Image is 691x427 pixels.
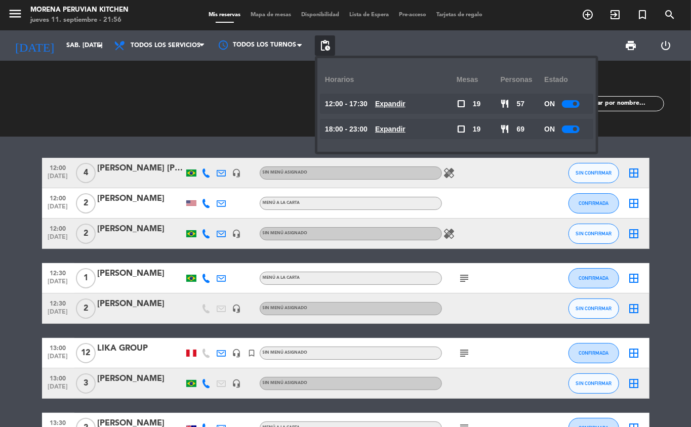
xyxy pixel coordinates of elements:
u: Expandir [375,125,405,133]
span: 13:00 [46,341,71,353]
i: subject [459,272,471,284]
span: 12 [76,343,96,363]
i: border_all [628,303,640,315]
i: arrow_drop_down [94,39,106,52]
u: Expandir [375,100,405,108]
i: [DATE] [8,34,61,57]
span: 4 [76,163,96,183]
span: ON [544,123,555,135]
i: headset_mic [232,229,241,238]
span: restaurant [501,99,510,108]
i: exit_to_app [609,9,621,21]
i: headset_mic [232,379,241,388]
i: headset_mic [232,304,241,313]
span: Pre-acceso [394,12,431,18]
i: power_settings_new [660,39,672,52]
span: 2 [76,224,96,244]
span: CONFIRMADA [579,350,608,356]
span: [DATE] [46,278,71,290]
span: 13:00 [46,372,71,383]
i: headset_mic [232,349,241,358]
span: 12:00 [46,192,71,203]
span: 12:30 [46,297,71,309]
i: border_all [628,228,640,240]
i: border_all [628,377,640,390]
button: SIN CONFIRMAR [568,373,619,394]
span: 2 [76,298,96,319]
span: Sin menú asignado [263,381,308,385]
div: LIKA GROUP [98,342,184,355]
button: menu [8,6,23,25]
span: [DATE] [46,309,71,320]
span: Sin menú asignado [263,170,308,175]
div: Horarios [325,66,457,94]
span: Todos los servicios [131,42,200,49]
button: CONFIRMADA [568,343,619,363]
span: [DATE] [46,173,71,185]
div: Mesas [457,66,501,94]
span: 19 [473,123,481,135]
span: [DATE] [46,353,71,365]
span: Mapa de mesas [246,12,296,18]
span: 12:00 - 17:30 [325,98,368,110]
button: CONFIRMADA [568,193,619,213]
button: SIN CONFIRMAR [568,224,619,244]
span: 12:30 [46,267,71,278]
span: SIN CONFIRMAR [576,231,612,236]
span: SIN CONFIRMAR [576,380,612,386]
span: 3 [76,373,96,394]
i: search [664,9,676,21]
button: CONFIRMADA [568,268,619,288]
span: pending_actions [319,39,331,52]
span: 19 [473,98,481,110]
div: personas [501,66,545,94]
div: [PERSON_NAME] [98,192,184,205]
span: [DATE] [46,203,71,215]
div: [PERSON_NAME] [PERSON_NAME] [98,162,184,175]
span: 1 [76,268,96,288]
div: [PERSON_NAME] [98,372,184,386]
i: add_circle_outline [582,9,594,21]
i: turned_in_not [636,9,648,21]
span: [DATE] [46,383,71,395]
span: Lista de Espera [344,12,394,18]
i: border_all [628,272,640,284]
span: SIN CONFIRMAR [576,306,612,311]
i: border_all [628,347,640,359]
span: 69 [517,123,525,135]
div: [PERSON_NAME] [98,223,184,236]
span: Sin menú asignado [263,306,308,310]
span: print [625,39,637,52]
input: Filtrar por nombre... [585,98,664,109]
span: CONFIRMADA [579,275,608,281]
span: check_box_outline_blank [457,99,466,108]
i: healing [443,228,456,240]
div: [PERSON_NAME] [98,267,184,280]
i: subject [459,347,471,359]
i: headset_mic [232,168,241,178]
span: 12:00 [46,222,71,234]
button: SIN CONFIRMAR [568,163,619,183]
i: menu [8,6,23,21]
div: Morena Peruvian Kitchen [30,5,129,15]
div: jueves 11. septiembre - 21:56 [30,15,129,25]
i: border_all [628,197,640,209]
span: Mis reservas [204,12,246,18]
span: Sin menú asignado [263,351,308,355]
button: SIN CONFIRMAR [568,298,619,319]
span: 2 [76,193,96,213]
span: Disponibilidad [296,12,344,18]
div: Estado [544,66,588,94]
div: LOG OUT [648,30,683,61]
i: border_all [628,167,640,179]
span: [DATE] [46,234,71,245]
span: 57 [517,98,525,110]
span: Sin menú asignado [263,231,308,235]
span: restaurant [501,124,510,134]
i: healing [443,167,456,179]
span: 12:00 [46,161,71,173]
i: turned_in_not [248,349,257,358]
span: check_box_outline_blank [457,124,466,134]
span: 18:00 - 23:00 [325,123,368,135]
span: CONFIRMADA [579,200,608,206]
